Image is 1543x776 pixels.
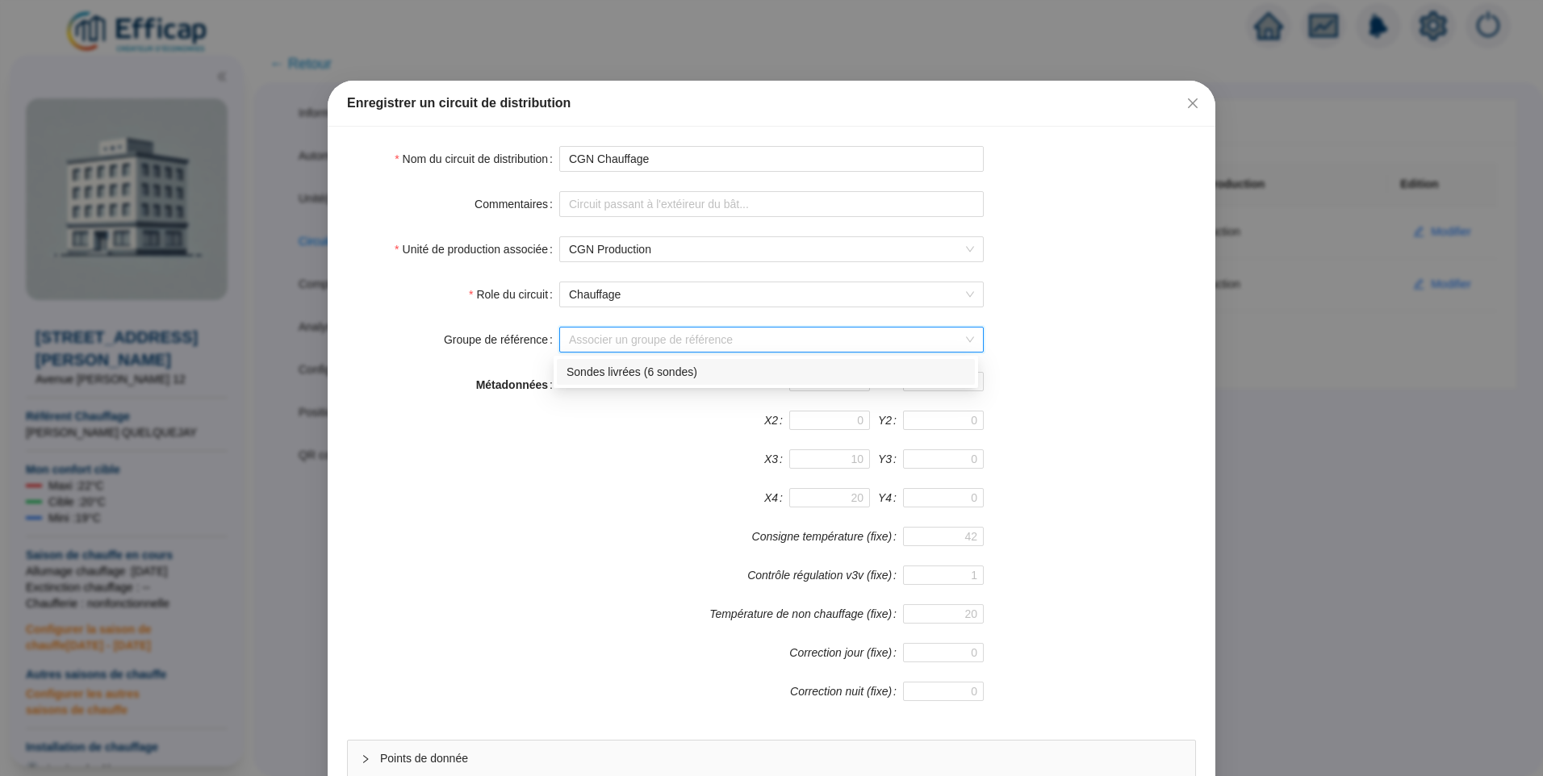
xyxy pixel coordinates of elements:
[1180,97,1206,110] span: Fermer
[557,359,975,385] div: Sondes livrées (6 sondes)
[878,488,903,507] label: Y4
[395,236,559,262] label: Unité de production associée
[878,449,903,469] label: Y3
[789,643,903,662] label: Correction jour (fixe)
[903,565,984,585] input: Contrôle régulation v3v (fixe)
[361,754,370,764] span: collapsed
[475,191,559,217] label: Commentaires
[709,604,903,624] label: Température de non chauffage (fixe)
[752,527,903,546] label: Consigne température (fixe)
[1186,97,1199,110] span: close
[664,372,747,411] div: Points fixes LDC
[380,750,1182,767] span: Points de donnée
[469,282,559,307] label: Role du circuit
[903,527,984,546] input: Consigne température (fixe)
[789,411,870,430] input: X2
[747,565,903,585] label: Contrôle régulation v3v (fixe)
[903,604,984,624] input: Température de non chauffage (fixe)
[569,282,974,307] span: Chauffage
[789,449,870,469] input: X3
[764,488,789,507] label: X4
[476,378,548,391] strong: Métadonnées
[347,94,1196,113] div: Enregistrer un circuit de distribution
[559,191,984,217] input: Commentaires
[567,364,965,381] div: Sondes livrées (6 sondes)
[903,449,984,469] input: Y3
[444,327,559,353] label: Groupe de référence
[764,449,789,469] label: X3
[903,643,984,662] input: Correction jour (fixe)
[878,411,903,430] label: Y2
[903,682,984,701] input: Correction nuit (fixe)
[789,488,870,507] input: X4
[903,488,984,507] input: Y4
[559,146,984,172] input: Nom du circuit de distribution
[569,237,974,261] span: CGN Production
[764,411,789,430] label: X2
[790,682,903,701] label: Correction nuit (fixe)
[395,146,559,172] label: Nom du circuit de distribution
[903,411,984,430] input: Y2
[1180,90,1206,116] button: Close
